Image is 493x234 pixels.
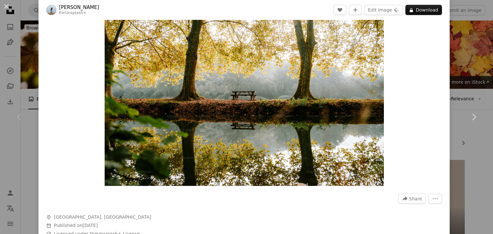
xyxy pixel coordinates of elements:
button: Share this image [398,194,426,204]
a: Next [454,86,493,148]
a: Unsplash+ [65,11,86,15]
button: More Actions [428,194,442,204]
span: Share [409,194,422,204]
div: For [59,11,99,16]
a: [PERSON_NAME] [59,4,99,11]
button: Like [333,5,346,15]
time: November 1, 2022 at 11:38:26 AM GMT+5:30 [82,223,98,228]
span: [GEOGRAPHIC_DATA], [GEOGRAPHIC_DATA] [54,214,151,221]
span: Published on [54,223,98,228]
button: Download [405,5,442,15]
button: Add to Collection [349,5,362,15]
img: Go to Mathieu Odin's profile [46,5,56,15]
button: Edit image [364,5,403,15]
